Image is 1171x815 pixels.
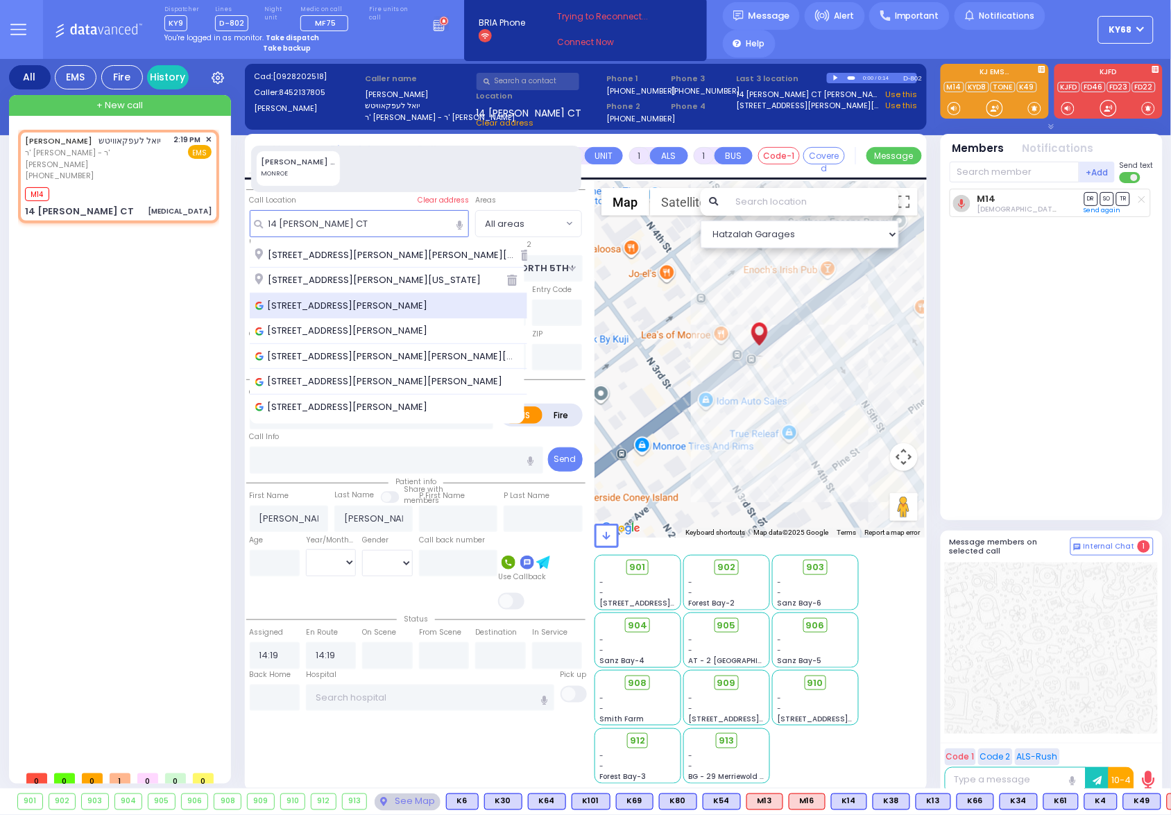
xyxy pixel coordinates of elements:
label: Caller: [254,87,361,98]
div: M13 [746,793,783,810]
span: Alert [834,10,854,22]
span: 912 [630,734,645,748]
button: Toggle fullscreen view [890,188,918,216]
span: 908 [629,676,647,690]
a: FD22 [1132,82,1156,92]
span: 0 [54,773,75,784]
a: TONE [991,82,1016,92]
span: members [404,495,440,506]
div: Fire [101,65,143,89]
span: Help [746,37,764,50]
label: Turn off text [1120,171,1142,185]
div: BLS [703,793,741,810]
span: Important [895,10,939,22]
label: First Name [250,490,289,501]
label: Last Name [334,490,374,501]
span: [0928202518] [273,71,327,82]
span: Shia Greenfeld [977,204,1120,214]
div: K6 [446,793,479,810]
label: Dispatcher [164,6,199,14]
span: SO [1100,192,1114,205]
div: K49 [1123,793,1161,810]
label: Caller name [365,73,472,85]
input: Search location [727,188,899,216]
label: Cad: [254,71,361,83]
label: P Last Name [504,490,549,501]
div: BLS [1000,793,1038,810]
button: Code-1 [758,147,800,164]
span: ✕ [205,134,212,146]
img: google_icon.svg [255,403,264,411]
span: - [599,750,604,761]
label: Last 3 location [736,73,826,85]
div: 906 [182,794,208,809]
span: 913 [719,734,734,748]
span: Status [397,614,435,624]
span: ר' [PERSON_NAME] - ר' [PERSON_NAME] [25,147,169,170]
span: Send text [1120,160,1154,171]
a: Send again [1084,206,1121,214]
span: Forest Bay-3 [599,771,646,782]
span: - [778,635,782,645]
span: [STREET_ADDRESS][PERSON_NAME] [688,714,819,724]
button: 10-4 [1109,767,1134,795]
span: - [688,703,692,714]
img: google_icon.svg [255,352,264,361]
label: Lines [215,6,248,14]
div: D-802 [904,73,918,83]
span: 909 [717,676,736,690]
span: 910 [807,676,823,690]
div: BLS [957,793,994,810]
label: Location [477,90,602,102]
div: K80 [659,793,697,810]
div: MONROE [262,169,336,179]
span: יואל לעפקאוויטש [99,135,162,146]
img: Logo [55,21,147,38]
button: Show street map [601,188,650,216]
label: Fire units on call [369,6,418,22]
label: Use Callback [498,572,546,583]
span: TR [1116,192,1130,205]
a: KJFD [1058,82,1080,92]
label: Medic on call [300,6,353,14]
div: K30 [484,793,522,810]
span: D-802 [215,15,248,31]
img: google_icon.svg [255,302,264,310]
div: K13 [916,793,951,810]
label: KJ EMS... [941,69,1049,78]
div: See map [375,793,440,811]
div: BLS [528,793,566,810]
button: Map camera controls [890,443,918,471]
span: Sanz Bay-6 [778,598,822,608]
button: Show satellite imagery [650,188,719,216]
label: [PERSON_NAME] [254,103,361,114]
span: - [688,587,692,598]
div: BLS [873,793,910,810]
span: Notifications [980,10,1035,22]
label: [PHONE_NUMBER] [672,85,740,96]
span: Message [748,9,789,23]
img: message.svg [733,10,744,21]
label: Entry Code [532,284,572,295]
a: Use this [885,100,917,112]
div: All [9,65,51,89]
img: google_icon.svg [255,378,264,386]
span: Trying to Reconnect... [558,10,667,23]
div: / [875,70,878,86]
button: Drag Pegman onto the map to open Street View [890,493,918,521]
span: Phone 2 [606,101,667,112]
span: [STREET_ADDRESS][PERSON_NAME][PERSON_NAME][PERSON_NAME] [255,350,522,363]
div: 912 [311,794,336,809]
span: ky68 [1109,24,1132,36]
button: ALS-Rush [1015,748,1060,766]
span: EMS [188,145,212,159]
div: BLS [831,793,867,810]
h5: Message members on selected call [950,538,1070,556]
i: Delete fron history [522,250,531,261]
label: Fire [542,406,581,424]
a: Open this area in Google Maps (opens a new window) [598,520,644,538]
span: [STREET_ADDRESS][PERSON_NAME] [255,324,433,338]
span: 14 [PERSON_NAME] CT [477,106,582,117]
label: KJFD [1054,69,1163,78]
div: JOEL LEFKOWITZ [747,318,771,359]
